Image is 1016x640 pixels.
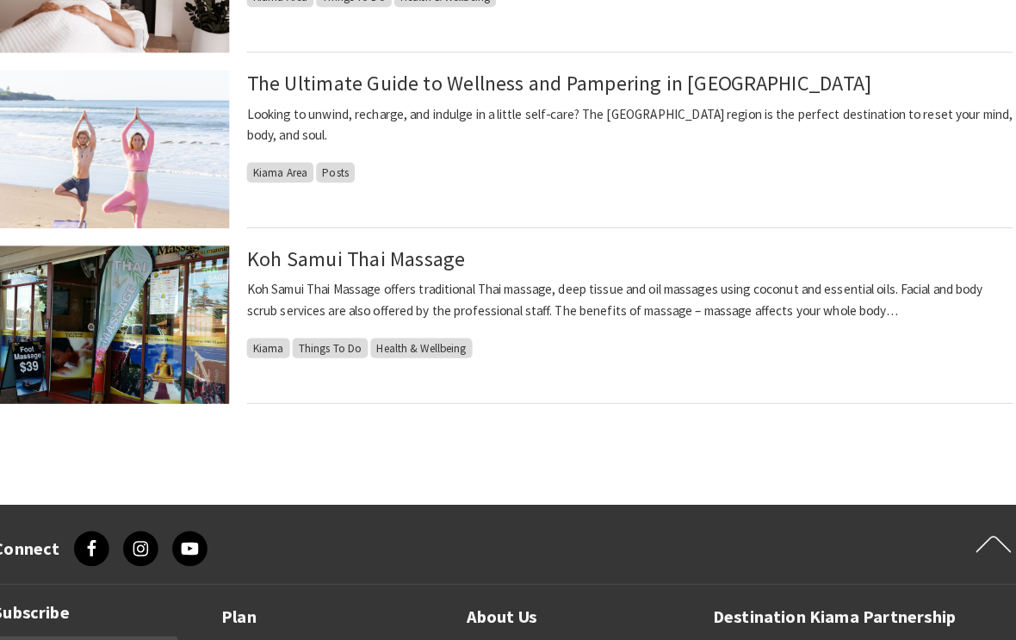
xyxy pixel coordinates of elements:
span: Kiama [257,332,300,351]
h3: Connect [9,528,74,549]
p: Looking to unwind, recharge, and indulge in a little self-care? The [GEOGRAPHIC_DATA] region is t... [257,102,1009,143]
h3: Subscribe [9,591,189,612]
span: Things To Do [302,332,376,351]
span: Health & Wellbeing [379,332,479,351]
span: Kiama Area [257,159,323,179]
a: Destination Kiama Partnership [715,591,953,619]
span: Posts [325,159,363,179]
p: Koh Samui Thai Massage offers traditional Thai massage, deep tissue and oil massages using coconu... [257,274,1009,315]
a: Plan [232,591,267,619]
a: The Ultimate Guide to Wellness and Pampering in [GEOGRAPHIC_DATA] [257,69,870,94]
a: About Us [474,591,542,619]
a: Koh Samui Thai Massage [257,241,472,266]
